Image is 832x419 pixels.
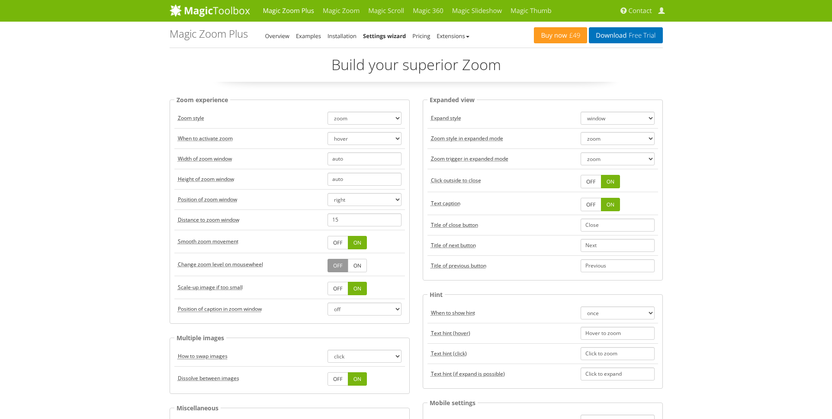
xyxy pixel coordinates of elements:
acronym: zoomDistance, default: 15 [178,216,239,223]
a: ON [348,259,367,272]
acronym: zoomWidth, default: auto [178,155,232,162]
acronym: textExpandHint, default: Click to expand [431,370,505,377]
acronym: textBtnPrev, default: Previous [431,262,486,269]
acronym: closeOnClickOutside, default: true [431,177,481,184]
legend: Miscellaneous [174,403,221,413]
a: OFF [581,198,601,211]
span: Free Trial [626,32,655,39]
span: £49 [567,32,581,39]
legend: Hint [427,290,445,300]
a: Examples [296,32,321,40]
img: MagicToolbox.com - Image tools for your website [170,4,250,17]
acronym: upscale, default: true [178,284,243,291]
acronym: expandZoomMode, default: zoom [431,135,503,142]
a: ON [601,175,620,188]
h1: Magic Zoom Plus [170,28,248,39]
acronym: zoomMode, default: zoom [178,114,204,122]
a: OFF [328,259,348,272]
a: ON [348,236,367,249]
acronym: hint, default: once [431,309,475,316]
a: Overview [265,32,289,40]
a: ON [348,372,367,386]
acronym: expandCaption, default: true [431,200,460,207]
a: Settings wizard [363,32,406,40]
a: Pricing [412,32,430,40]
acronym: variableZoom, default: false [178,261,263,268]
a: Buy now£49 [534,27,587,43]
a: OFF [328,372,348,386]
a: OFF [328,282,348,295]
p: Build your superior Zoom [170,55,663,82]
acronym: zoomCaption, default: off [178,305,262,313]
a: ON [348,282,367,295]
acronym: selectorTrigger, default: click [178,352,228,360]
a: Extensions [437,32,469,40]
a: DownloadFree Trial [589,27,662,43]
acronym: textHoverZoomHint, default: Hover to zoom [431,329,470,337]
acronym: textBtnNext, default: Next [431,242,476,249]
legend: Expanded view [427,95,477,105]
acronym: smoothing, default: true [178,238,238,245]
acronym: textBtnClose, default: Close [431,221,478,229]
legend: Multiple images [174,333,226,343]
acronym: expand, default: window [431,114,461,122]
acronym: expandZoomOn, default: zoom [431,155,508,162]
acronym: textClickZoomHint, default: Click to zoom [431,350,467,357]
acronym: zoomHeight, default: auto [178,175,234,183]
a: ON [601,198,620,211]
a: OFF [328,236,348,249]
acronym: zoomOn, default: hover [178,135,233,142]
acronym: zoomPosition, default: right [178,196,237,203]
a: Installation [328,32,357,40]
acronym: transitionEffect, default: true [178,374,239,382]
span: Contact [629,6,652,15]
legend: Mobile settings [427,398,478,408]
a: OFF [581,175,601,188]
legend: Zoom experience [174,95,230,105]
